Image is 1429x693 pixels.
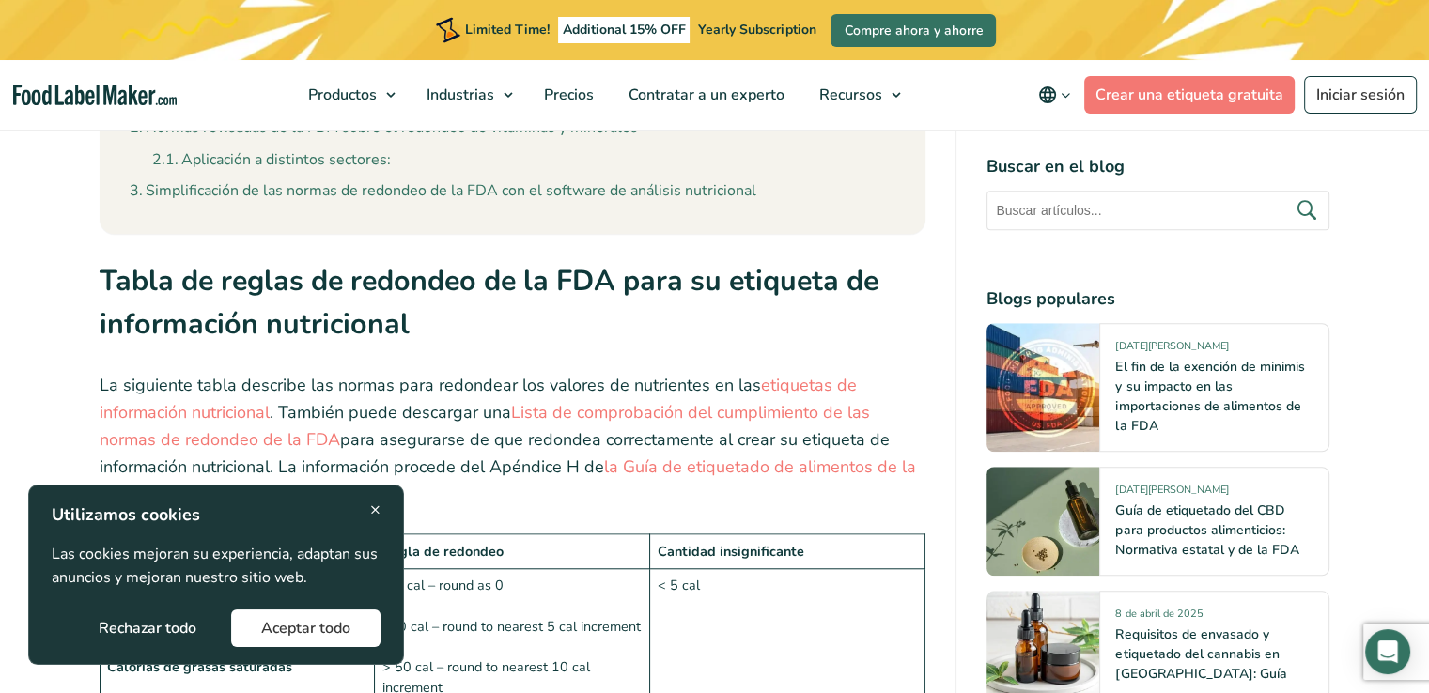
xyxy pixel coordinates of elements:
[1115,339,1228,361] span: [DATE][PERSON_NAME]
[69,609,226,647] button: Rechazar todo
[698,21,815,38] span: Yearly Subscription
[100,261,878,344] strong: Tabla de reglas de redondeo de la FDA para su etiqueta de información nutricional
[100,372,926,507] p: La siguiente tabla describe las normas para redondear los valores de nutrientes en las . También ...
[303,85,379,105] span: Productos
[370,497,381,522] span: ×
[100,401,870,451] a: Lista de comprobación del cumplimiento de las normas de redondeo de la FDA
[152,148,391,173] a: Aplicación a distintos sectores:
[52,503,200,526] strong: Utilizamos cookies
[1115,358,1304,435] a: El fin de la exención de minimis y su impacto en las importaciones de alimentos de la FDA
[1115,483,1228,504] span: [DATE][PERSON_NAME]
[1365,629,1410,674] div: Open Intercom Messenger
[382,542,504,561] strong: Regla de redondeo
[130,179,756,204] a: Simplificación de las normas de redondeo de la FDA con el software de análisis nutricional
[623,85,786,105] span: Contratar a un experto
[52,543,381,591] p: Las cookies mejoran su experiencia, adaptan sus anuncios y mejoran nuestro sitio web.
[986,154,1329,179] h4: Buscar en el blog
[465,21,550,38] span: Limited Time!
[410,60,522,130] a: Industrias
[986,286,1329,312] h4: Blogs populares
[527,60,607,130] a: Precios
[1115,607,1203,628] span: 8 de abril de 2025
[831,14,996,47] a: Compre ahora y ahorre
[291,60,405,130] a: Productos
[1304,76,1417,114] a: Iniciar sesión
[231,609,381,647] button: Aceptar todo
[107,657,292,676] strong: Calorías de grasas saturadas
[1115,625,1286,683] a: Requisitos de envasado y etiquetado del cannabis en [GEOGRAPHIC_DATA]: Guía
[802,60,910,130] a: Recursos
[1084,76,1295,114] a: Crear una etiqueta gratuita
[558,17,691,43] span: Additional 15% OFF
[986,191,1329,230] input: Buscar artículos...
[658,542,804,561] strong: Cantidad insignificante
[814,85,884,105] span: Recursos
[612,60,798,130] a: Contratar a un experto
[538,85,596,105] span: Precios
[1115,501,1298,559] a: Guía de etiquetado del CBD para productos alimenticios: Normativa estatal y de la FDA
[421,85,496,105] span: Industrias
